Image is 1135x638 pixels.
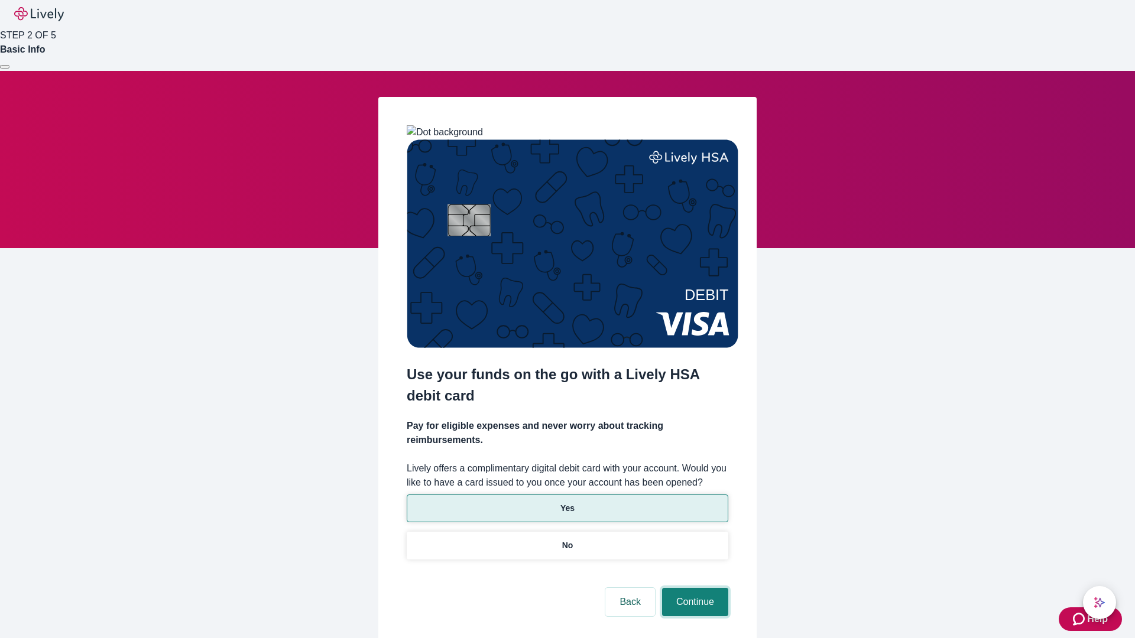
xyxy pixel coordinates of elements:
[1094,597,1105,608] svg: Lively AI Assistant
[407,461,728,490] label: Lively offers a complimentary digital debit card with your account. Would you like to have a card...
[407,419,728,447] h4: Pay for eligible expenses and never worry about tracking reimbursements.
[605,588,655,616] button: Back
[1083,586,1116,619] button: chat
[560,502,575,515] p: Yes
[1059,607,1122,631] button: Zendesk support iconHelp
[1087,612,1108,626] span: Help
[562,539,573,552] p: No
[407,364,728,406] h2: Use your funds on the go with a Lively HSA debit card
[1073,612,1087,626] svg: Zendesk support icon
[407,532,728,559] button: No
[407,125,483,139] img: Dot background
[407,494,728,522] button: Yes
[662,588,728,616] button: Continue
[14,7,64,21] img: Lively
[407,139,738,348] img: Debit card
